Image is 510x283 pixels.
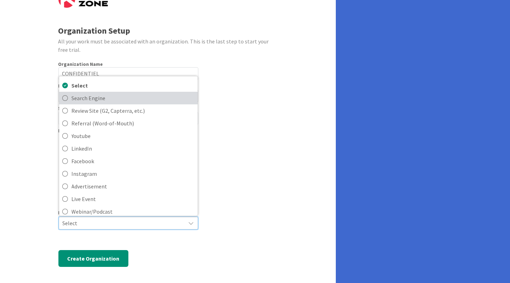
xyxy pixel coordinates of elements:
a: Search Engine [59,92,198,104]
span: Select [72,80,194,91]
span: Search Engine [72,93,194,103]
span: Industry [58,83,78,88]
div: How do you currently manage and measure your work? [58,128,185,133]
label: Organization Name [58,61,103,67]
button: We use another tool, but it doesn't meet our needs [58,161,198,183]
span: Instagram [72,168,194,179]
button: We don't have a system and need one [58,134,198,146]
a: Select [59,79,198,92]
a: Facebook [59,155,198,167]
span: Select [63,218,182,228]
span: Webinar/Podcast [72,206,194,217]
button: We have multiple tools but would like to have one platform [58,185,198,207]
button: We mostly use spreadsheets, such as Excel [58,148,198,159]
span: Youtube [72,131,194,141]
span: Live Event [72,194,194,204]
span: LinkedIn [72,143,194,154]
span: Referral (Word-of-Mouth) [72,118,194,129]
span: How did you hear about us? [58,210,122,215]
a: Youtube [59,130,198,142]
a: Referral (Word-of-Mouth) [59,117,198,130]
a: Review Site (G2, Capterra, etc.) [59,104,198,117]
a: LinkedIn [59,142,198,155]
span: Facebook [72,156,194,166]
span: Size [58,106,68,111]
a: Advertisement [59,180,198,193]
div: Organization Setup [58,25,278,37]
a: Live Event [59,193,198,205]
button: Create Organization [58,250,128,267]
span: Review Site (G2, Capterra, etc.) [72,105,194,116]
span: Advertisement [72,181,194,192]
a: Instagram [59,167,198,180]
a: Webinar/Podcast [59,205,198,218]
div: All your work must be associated with an organization. This is the last step to start your free t... [58,37,278,54]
